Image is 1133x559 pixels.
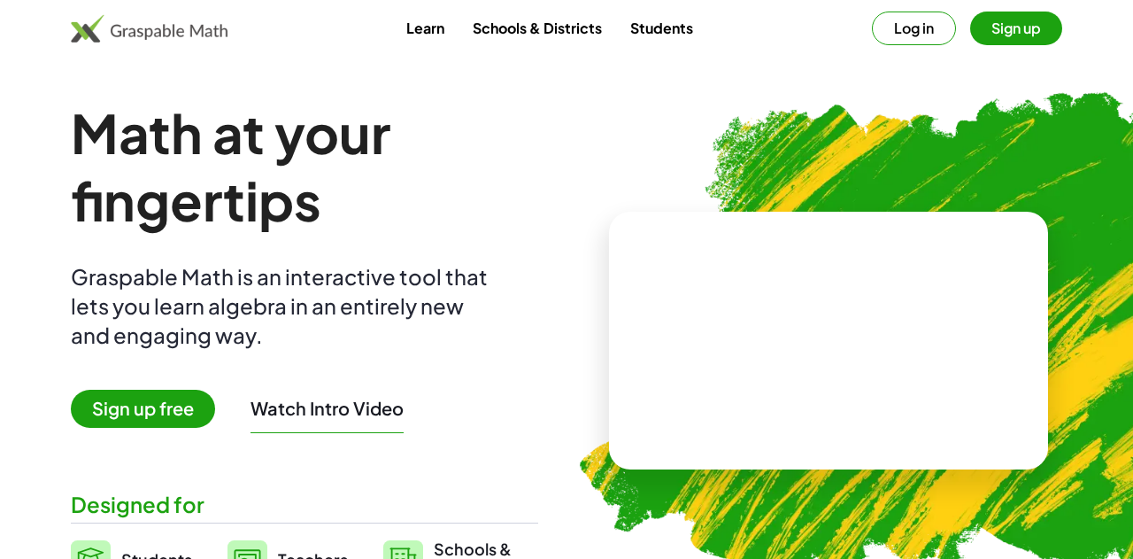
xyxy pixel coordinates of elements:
video: What is this? This is dynamic math notation. Dynamic math notation plays a central role in how Gr... [696,274,961,407]
a: Students [616,12,707,44]
a: Schools & Districts [459,12,616,44]
button: Log in [872,12,956,45]
div: Graspable Math is an interactive tool that lets you learn algebra in an entirely new and engaging... [71,262,496,350]
span: Sign up free [71,390,215,428]
div: Designed for [71,490,538,519]
button: Sign up [970,12,1062,45]
h1: Math at your fingertips [71,99,538,234]
button: Watch Intro Video [250,397,404,420]
a: Learn [392,12,459,44]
